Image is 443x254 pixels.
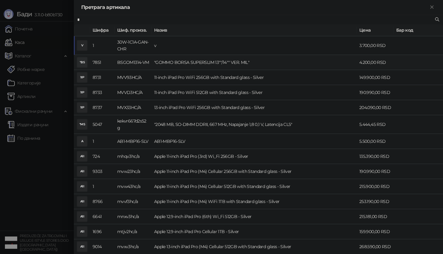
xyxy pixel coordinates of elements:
td: 5047 [90,115,115,134]
td: Apple 12.9-inch iPad Pro Cellular 1TB - Silver [152,224,357,239]
th: Цена [357,24,394,36]
td: 190.990,00 RSD [357,85,394,100]
td: Apple 12.9-inch iPad Pro (6th) Wi_Fi 512GB - Silver [152,209,357,224]
td: mvvf3hc/a [115,194,152,209]
td: mtjv2hc/a [115,224,152,239]
td: 4.200,00 RSD [357,55,394,70]
button: Close [428,4,436,11]
td: 1 [90,134,115,149]
td: 135.390,00 RSD [357,149,394,164]
th: Шиф. произв. [115,24,152,36]
div: A1I [77,151,87,161]
td: 8733 [90,85,115,100]
div: 1IP [77,88,87,97]
td: MVX33HC/A [115,100,152,115]
td: 253.190,00 RSD [357,194,394,209]
td: 149.900,00 RSD [357,70,394,85]
th: Шифра [90,24,115,36]
div: A1I [77,182,87,191]
td: Apple 11-inch iPad Pro (M4) Cellular 512GB with Standard glass - Silver [152,179,357,194]
td: 8766 [90,194,115,209]
td: MVV93HC/A [115,70,152,85]
div: "MS [77,119,87,129]
td: 724 [90,149,115,164]
td: mvw43hc/a [115,179,152,194]
div: A1I [77,212,87,221]
td: 1696 [90,224,115,239]
div: A1I [77,242,87,252]
td: mnxv3hc/a [115,209,152,224]
div: "BS [77,57,87,67]
td: 11-inch iPad Pro WiFi 512GB with Standard glass - Silver [152,85,357,100]
td: 1 [90,179,115,194]
div: V [77,41,87,50]
div: Претрага артикала [81,4,428,11]
td: 8731 [90,70,115,85]
td: 215.181,00 RSD [357,209,394,224]
td: 6641 [90,209,115,224]
td: 30W-1C1A-GAN-CHR [115,36,152,55]
td: 9303 [90,164,115,179]
th: Назив [152,24,357,36]
td: Apple 11-inch iPad Pro (M4) WiFi 1TB with Standard glass - Silver [152,194,357,209]
div: 1IP [77,72,87,82]
td: Apple 11-inch iPad Pro (3rd) Wi_Fi 256GB - Silver [152,149,357,164]
td: 13-inch iPad Pro WiFi 256GB with Standard glass - Silver [152,100,357,115]
td: 1 [90,36,115,55]
td: mvw23hc/a [115,164,152,179]
td: mhqv3hc/a [115,149,152,164]
div: A1I [77,197,87,206]
td: AB1-MBP16-SLV [115,134,152,149]
td: AB1-MBP16-SLV [152,134,357,149]
td: 215.900,00 RSD [357,179,394,194]
div: A1I [77,227,87,236]
td: 5.444,45 RSD [357,115,394,134]
td: 3.700,00 RSD [357,36,394,55]
td: MVVD3HC/A [115,85,152,100]
th: Бар код [394,24,443,36]
td: kekvr667d2s52g [115,115,152,134]
td: "2048 MB, SO-DIMM DDRII, 667 MHz, Napajanje 1,8 0,1 V, Latencija CL5" [152,115,357,134]
td: 204.090,00 RSD [357,100,394,115]
td: 7851 [90,55,115,70]
td: 159.900,00 RSD [357,224,394,239]
td: BSGOM1314-VM [115,55,152,70]
td: 5.500,00 RSD [357,134,394,149]
div: A [77,136,87,146]
td: Apple 11-inch iPad Pro (M4) Cellular 256GB with Standard glass - Silver [152,164,357,179]
div: A1I [77,166,87,176]
td: v [152,36,357,55]
td: 190.990,00 RSD [357,164,394,179]
td: "GOMMO BORSA SUPERSLIM 13""/14"" VER. MIL" [152,55,357,70]
div: 1IP [77,103,87,112]
td: 8737 [90,100,115,115]
td: 11-inch iPad Pro WiFi 256GB with Standard glass - Silver [152,70,357,85]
